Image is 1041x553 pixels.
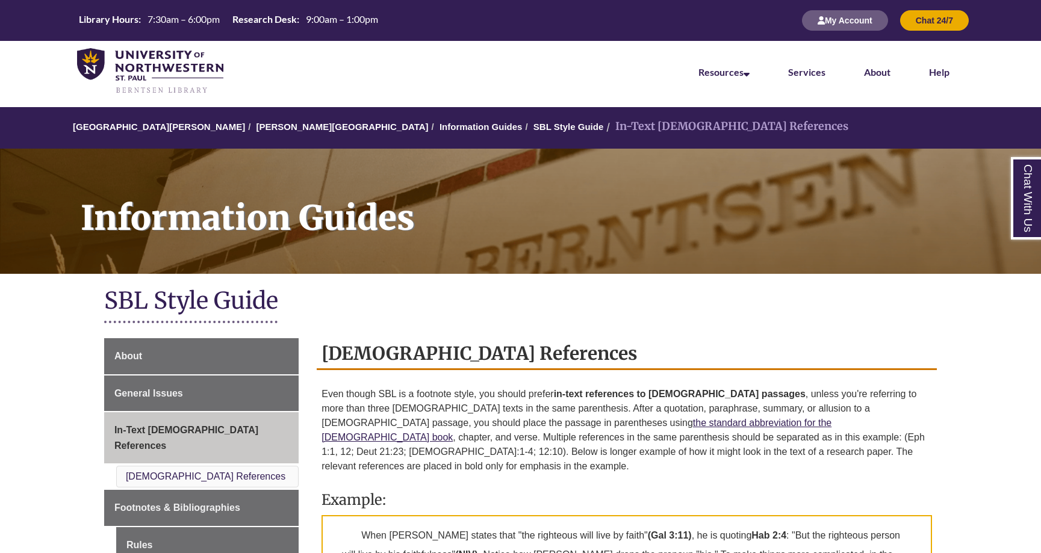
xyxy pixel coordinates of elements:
[104,286,937,318] h1: SBL Style Guide
[306,13,378,25] span: 9:00am – 1:00pm
[788,66,825,78] a: Services
[73,122,245,132] a: [GEOGRAPHIC_DATA][PERSON_NAME]
[114,502,240,513] span: Footnotes & Bibliographies
[148,13,220,25] span: 7:30am – 6:00pm
[322,490,932,509] h3: Example:
[74,13,143,26] th: Library Hours:
[126,471,285,481] a: [DEMOGRAPHIC_DATA] References
[317,338,937,370] h2: [DEMOGRAPHIC_DATA] References
[648,530,692,540] strong: (Gal 3:11)
[114,425,258,451] span: In-Text [DEMOGRAPHIC_DATA] References
[104,490,299,526] a: Footnotes & Bibliographies
[67,149,1041,258] h1: Information Guides
[533,122,603,132] a: SBL Style Guide
[74,13,383,29] a: Hours Today
[114,388,183,398] span: General Issues
[802,10,888,31] button: My Account
[74,13,383,28] table: Hours Today
[77,48,223,94] img: UNWSP Library Logo
[104,375,299,412] a: General Issues
[256,122,428,132] a: [PERSON_NAME][GEOGRAPHIC_DATA]
[900,10,969,31] button: Chat 24/7
[554,389,806,399] strong: in-text references to [DEMOGRAPHIC_DATA] passages
[114,351,142,361] span: About
[802,15,888,25] a: My Account
[751,530,786,540] strong: Hab 2:4
[900,15,969,25] a: Chat 24/7
[104,412,299,463] a: In-Text [DEMOGRAPHIC_DATA] References
[228,13,301,26] th: Research Desk:
[104,338,299,374] a: About
[864,66,890,78] a: About
[698,66,750,78] a: Resources
[603,118,848,135] li: In-Text [DEMOGRAPHIC_DATA] References
[440,122,523,132] a: Information Guides
[322,382,932,478] p: Even though SBL is a footnote style, you should prefer , unless you're referring to more than thr...
[929,66,949,78] a: Help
